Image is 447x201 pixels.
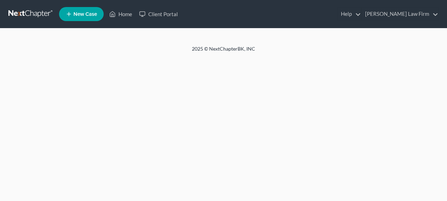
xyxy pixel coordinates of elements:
[106,8,136,20] a: Home
[337,8,361,20] a: Help
[59,7,104,21] new-legal-case-button: New Case
[362,8,438,20] a: [PERSON_NAME] Law Firm
[23,45,424,58] div: 2025 © NextChapterBK, INC
[136,8,181,20] a: Client Portal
